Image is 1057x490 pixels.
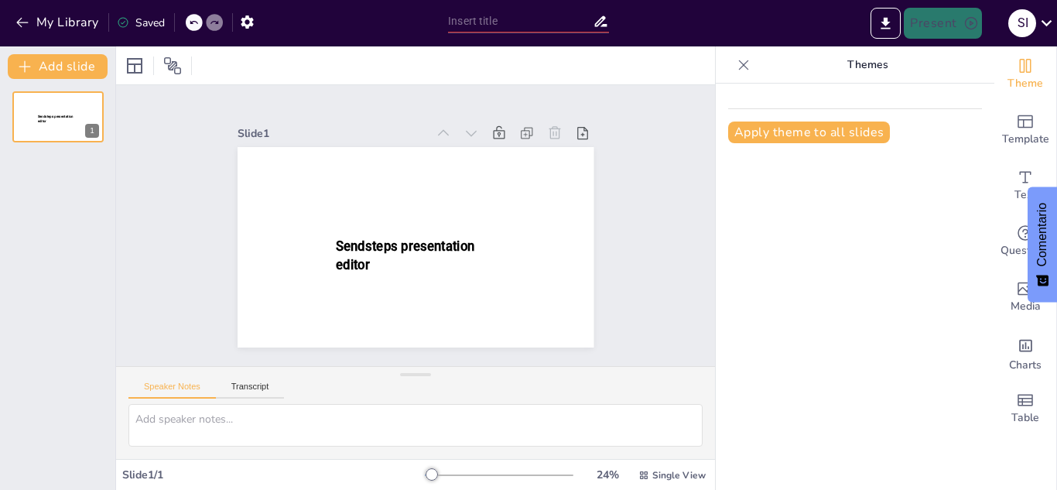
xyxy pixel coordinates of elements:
button: Comentarios - Mostrar encuesta [1028,187,1057,303]
input: Insert title [448,10,593,33]
div: Get real-time input from your audience [994,214,1056,269]
font: Comentario [1035,203,1048,267]
span: Sendsteps presentation editor [336,239,474,272]
div: Add a table [994,381,1056,437]
div: Saved [117,15,165,30]
div: S I [1008,9,1036,37]
span: Table [1011,409,1039,427]
span: Template [1002,131,1049,148]
span: Questions [1001,242,1051,259]
button: My Library [12,10,105,35]
div: Add charts and graphs [994,325,1056,381]
button: Add slide [8,54,108,79]
button: Apply theme to all slides [728,122,890,143]
div: Add text boxes [994,158,1056,214]
p: Themes [756,46,979,84]
div: Slide 1 / 1 [122,468,425,482]
div: Change the overall theme [994,46,1056,102]
div: 1 [12,91,104,142]
span: Position [163,57,182,75]
button: Export to PowerPoint [871,8,901,39]
div: Add images, graphics, shapes or video [994,269,1056,325]
button: Transcript [216,382,285,399]
span: Charts [1009,357,1042,374]
span: Single View [652,469,706,481]
div: 24 % [589,468,626,482]
span: Text [1014,187,1036,204]
button: Speaker Notes [128,382,216,399]
div: Add ready made slides [994,102,1056,158]
button: Present [904,8,981,39]
div: Layout [122,53,147,78]
button: S I [1008,8,1036,39]
div: Slide 1 [238,126,426,141]
span: Media [1011,298,1041,315]
span: Theme [1007,75,1043,92]
span: Sendsteps presentation editor [38,115,74,123]
div: 1 [85,124,99,138]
